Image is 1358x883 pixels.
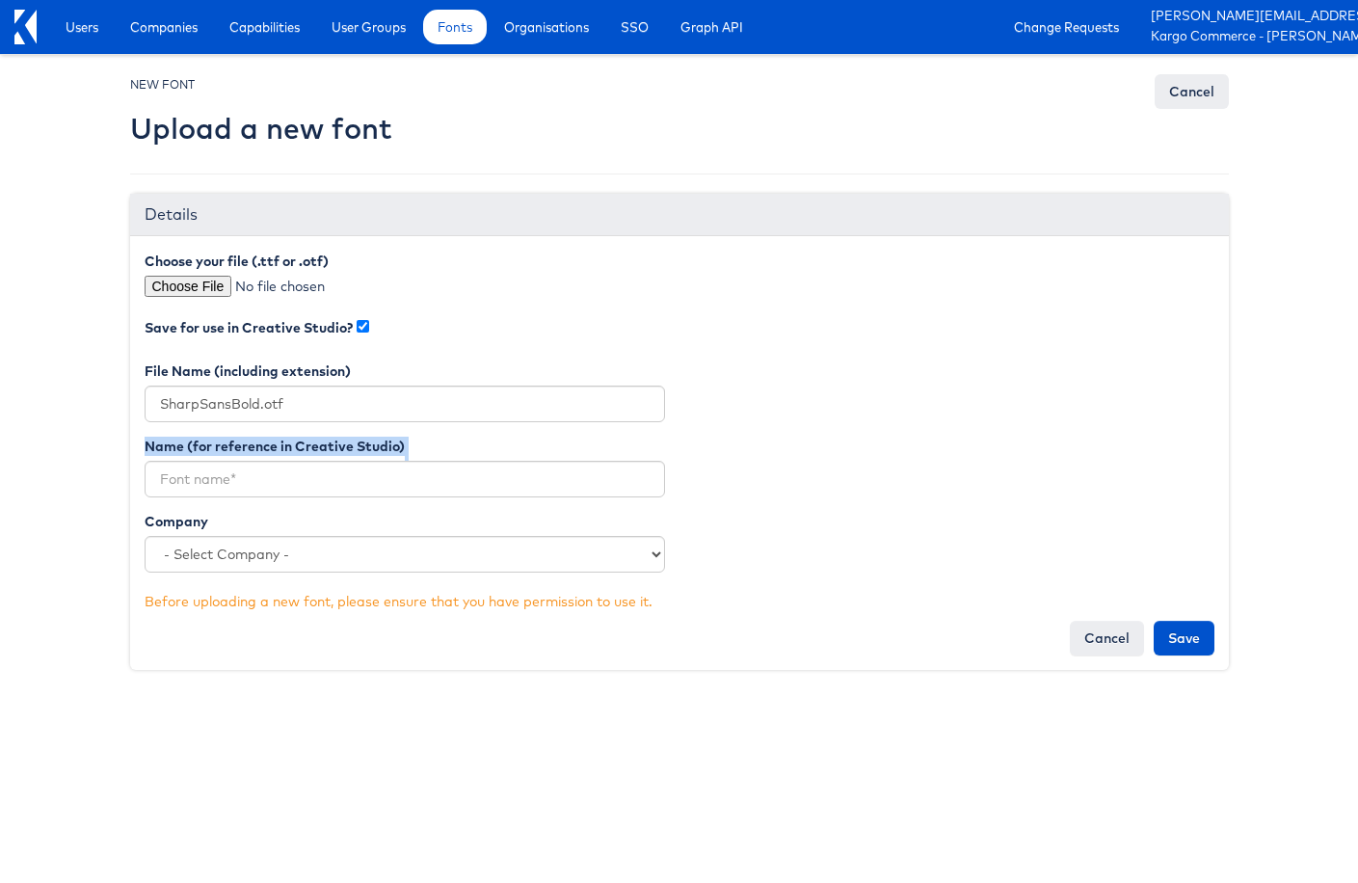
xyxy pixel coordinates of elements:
a: User Groups [317,10,420,44]
span: Users [66,17,98,37]
span: User Groups [332,17,406,37]
a: Graph API [666,10,758,44]
label: Save for use in Creative Studio? [145,318,353,337]
span: Organisations [504,17,589,37]
a: Users [51,10,113,44]
a: Organisations [490,10,603,44]
a: SSO [606,10,663,44]
a: Change Requests [999,10,1133,44]
div: Details [130,194,1229,236]
span: SSO [621,17,649,37]
span: Capabilities [229,17,300,37]
input: Save [1154,621,1214,656]
a: Companies [116,10,212,44]
a: Capabilities [215,10,314,44]
span: Companies [130,17,198,37]
h2: Upload a new font [130,113,392,145]
a: Fonts [423,10,487,44]
label: Choose your file (.ttf or .otf) [145,252,329,271]
a: Kargo Commerce - [PERSON_NAME] [PERSON_NAME] [1151,27,1344,47]
a: Cancel [1155,74,1229,109]
span: Graph API [680,17,743,37]
div: Before uploading a new font, please ensure that you have permission to use it. [130,592,1229,611]
label: Company [145,512,208,531]
a: Cancel [1070,621,1144,656]
label: Name (for reference in Creative Studio) [145,437,405,456]
a: [PERSON_NAME][EMAIL_ADDRESS][PERSON_NAME][DOMAIN_NAME] [1151,7,1344,27]
label: File Name (including extension) [145,361,351,381]
input: Font name* [145,461,665,497]
span: Fonts [438,17,472,37]
input: FileName.ttf* [145,386,665,422]
small: NEW FONT [130,77,195,92]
